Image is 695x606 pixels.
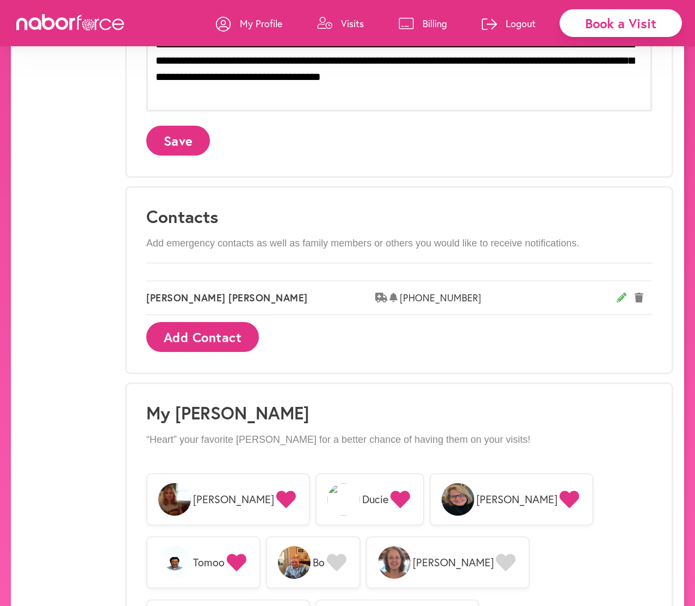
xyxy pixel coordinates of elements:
h1: My [PERSON_NAME] [146,403,652,423]
p: Logout [506,17,536,30]
span: [PHONE_NUMBER] [400,292,617,304]
a: Logout [482,7,536,40]
a: Visits [317,7,364,40]
span: [PERSON_NAME] [413,556,494,569]
span: [PERSON_NAME] [193,493,274,506]
p: “Heart” your favorite [PERSON_NAME] for a better chance of having them on your visits! [146,434,652,446]
span: Bo [313,556,325,569]
p: Add emergency contacts as well as family members or others you would like to receive notifications. [146,238,652,250]
p: My Profile [240,17,282,30]
p: Billing [423,17,447,30]
span: [PERSON_NAME] [476,493,557,506]
a: My Profile [216,7,282,40]
img: 4zUoyCGQmW9I6u5jqRAK [158,483,191,516]
img: Lgg0XKumSHCnSAumAPZt [442,483,474,516]
img: GK7jTPsRTlu1wDYQUrb3 [378,546,411,579]
button: Save [146,126,210,156]
img: hODXzSsQRCClcUgO3jN0 [158,546,191,579]
h3: Contacts [146,206,652,227]
p: Visits [341,17,364,30]
span: Ducie [362,493,388,506]
img: HcRkt7e3SOigpmXs9hHS [327,483,360,516]
span: [PERSON_NAME] [PERSON_NAME] [146,292,375,304]
img: PH1Tino9RAOnodU93IDs [278,546,311,579]
span: Tomoo [193,556,225,569]
a: Billing [399,7,447,40]
div: Book a Visit [560,9,682,37]
button: Add Contact [146,322,259,352]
